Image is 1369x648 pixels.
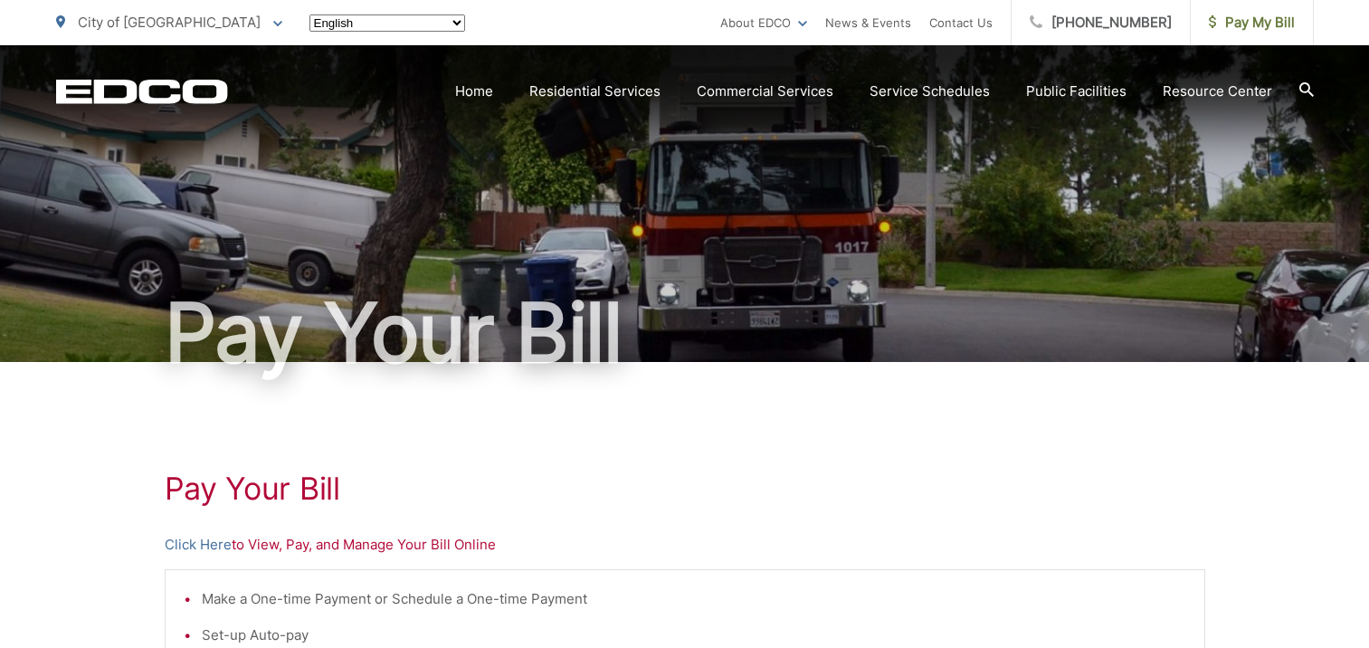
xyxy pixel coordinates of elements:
li: Set-up Auto-pay [202,624,1186,646]
a: Public Facilities [1026,81,1127,102]
a: Home [455,81,493,102]
h1: Pay Your Bill [165,471,1205,507]
a: Commercial Services [697,81,833,102]
a: Service Schedules [870,81,990,102]
a: About EDCO [720,12,807,33]
a: Residential Services [529,81,661,102]
a: EDCD logo. Return to the homepage. [56,79,228,104]
h1: Pay Your Bill [56,288,1314,378]
li: Make a One-time Payment or Schedule a One-time Payment [202,588,1186,610]
select: Select a language [309,14,465,32]
a: Contact Us [929,12,993,33]
a: Click Here [165,534,232,556]
a: Resource Center [1163,81,1272,102]
a: News & Events [825,12,911,33]
span: Pay My Bill [1209,12,1295,33]
p: to View, Pay, and Manage Your Bill Online [165,534,1205,556]
span: City of [GEOGRAPHIC_DATA] [78,14,261,31]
